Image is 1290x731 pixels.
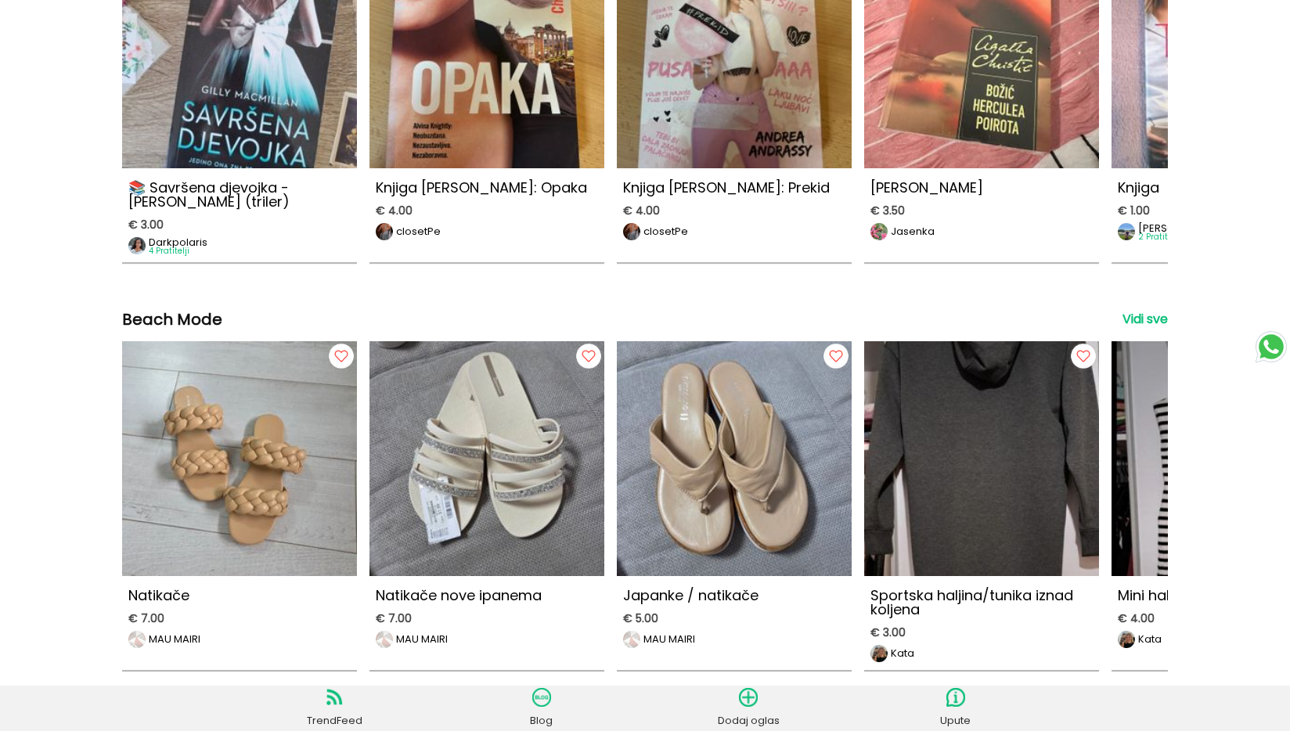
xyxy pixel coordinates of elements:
img: Sportska haljina/tunika iznad koljena [864,341,1099,576]
a: Blog [506,688,577,729]
h2: Beach Mode [122,311,222,327]
a: Sportska haljina/tunika iznad koljena Sportska haljina/tunika iznad koljena€ 3.00imageKata [864,341,1099,670]
p: 2 Pratitelji [1138,233,1223,241]
p: Natikače [122,582,357,609]
span: € 4.00 [1118,612,1155,625]
img: follow button [820,341,852,373]
img: follow button [1068,341,1099,373]
img: image [623,631,640,648]
img: image [128,631,146,648]
p: [PERSON_NAME] [864,175,1099,201]
p: Kata [891,648,914,658]
p: [PERSON_NAME] [1138,223,1223,233]
p: MAU MAIRI [149,634,200,644]
a: Upute [921,688,991,729]
p: Upute [921,713,991,729]
img: Natikače nove ipanema [369,341,604,576]
span: € 5.00 [623,612,658,625]
img: Natikače [122,341,357,576]
p: TrendFeed [299,713,369,729]
p: Jasenka [891,226,935,236]
img: image [1118,631,1135,648]
img: follow button [326,341,357,373]
img: image [870,645,888,662]
p: Kata [1138,634,1162,644]
img: image [128,237,146,254]
span: € 1.00 [1118,204,1150,217]
img: image [376,223,393,240]
p: closetPe [643,226,688,236]
span: € 4.00 [623,204,660,217]
img: image [376,631,393,648]
a: Dodaj oglas [713,688,784,729]
p: Dodaj oglas [713,713,784,729]
span: € 7.00 [376,612,412,625]
img: image [1118,223,1135,240]
span: € 4.00 [376,204,413,217]
a: Natikače nove ipanemaNatikače nove ipanema€ 7.00imageMAU MAIRI [369,341,604,670]
span: € 3.00 [128,218,164,231]
p: 📚 Savršena djevojka - [PERSON_NAME] (triler) [122,175,357,215]
img: Japanke / natikače [617,341,852,576]
p: 4 Pratitelji [149,247,207,255]
p: Blog [506,713,577,729]
img: image [870,223,888,240]
p: MAU MAIRI [643,634,695,644]
p: Knjiga [PERSON_NAME]: Prekid [617,175,852,201]
span: € 7.00 [128,612,164,625]
a: Japanke / natikačeJapanke / natikače€ 5.00imageMAU MAIRI [617,341,852,670]
p: MAU MAIRI [396,634,448,644]
p: Sportska haljina/tunika iznad koljena [864,582,1099,623]
a: Vidi sve [1122,310,1168,329]
img: follow button [573,341,604,373]
p: Knjiga [PERSON_NAME]: Opaka [369,175,604,201]
img: image [623,223,640,240]
p: Japanke / natikače [617,582,852,609]
p: closetPe [396,226,441,236]
p: Natikače nove ipanema [369,582,604,609]
span: € 3.50 [870,204,905,217]
a: TrendFeed [299,688,369,729]
a: Natikače Natikače€ 7.00imageMAU MAIRI [122,341,357,670]
span: € 3.00 [870,626,906,639]
p: Darkpolaris [149,237,207,247]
